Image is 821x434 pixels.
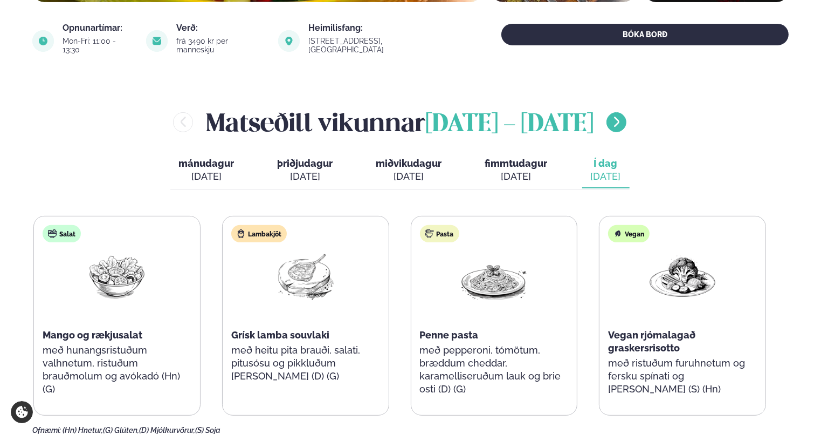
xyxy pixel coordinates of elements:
div: Salat [43,225,81,242]
img: Salad.png [82,251,151,301]
div: Vegan [608,225,650,242]
div: [DATE] [591,170,621,183]
div: Verð: [176,24,265,32]
button: miðvikudagur [DATE] [368,153,451,188]
span: Vegan rjómalagað graskersrisotto [608,329,695,354]
p: með heitu pita brauði, salati, pitusósu og pikkluðum [PERSON_NAME] (D) (G) [231,344,380,383]
p: með ristuðum furuhnetum og fersku spínati og [PERSON_NAME] (S) (Hn) [608,357,757,396]
h2: Matseðill vikunnar [206,105,594,140]
button: mánudagur [DATE] [170,153,243,188]
img: Lamb.svg [237,229,245,238]
button: menu-btn-right [606,112,626,132]
img: pasta.svg [425,229,434,238]
button: menu-btn-left [173,112,193,132]
div: [DATE] [179,170,234,183]
img: image alt [278,30,300,52]
a: Cookie settings [11,401,33,423]
div: Mon-Fri: 11:00 - 13:30 [63,37,133,54]
span: Grísk lamba souvlaki [231,329,329,341]
button: BÓKA BORÐ [501,24,789,45]
div: Opnunartímar: [63,24,133,32]
span: Í dag [591,157,621,170]
span: Mango og rækjusalat [43,329,142,341]
div: Pasta [420,225,459,242]
span: [DATE] - [DATE] [425,113,594,137]
p: með pepperoni, tómötum, bræddum cheddar, karamelliseruðum lauk og brie osti (D) (G) [420,344,569,396]
a: link [308,43,456,56]
span: Penne pasta [420,329,479,341]
img: Spagetti.png [459,251,528,301]
div: Heimilisfang: [308,24,456,32]
span: miðvikudagur [376,158,442,169]
div: Lambakjöt [231,225,287,242]
div: [STREET_ADDRESS], [GEOGRAPHIC_DATA] [308,37,456,54]
span: fimmtudagur [485,158,548,169]
img: Vegan.svg [613,229,622,238]
span: mánudagur [179,158,234,169]
div: [DATE] [485,170,548,183]
button: Í dag [DATE] [582,153,630,188]
span: þriðjudagur [278,158,333,169]
img: Lamb-Meat.png [271,251,340,301]
button: fimmtudagur [DATE] [477,153,556,188]
img: image alt [32,30,54,52]
img: Vegan.png [648,251,717,301]
div: [DATE] [278,170,333,183]
div: frá 3490 kr per manneskju [176,37,265,54]
img: salad.svg [48,229,57,238]
div: [DATE] [376,170,442,183]
button: þriðjudagur [DATE] [269,153,342,188]
p: með hunangsristuðum valhnetum, ristuðum brauðmolum og avókadó (Hn) (G) [43,344,191,396]
img: image alt [146,30,168,52]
